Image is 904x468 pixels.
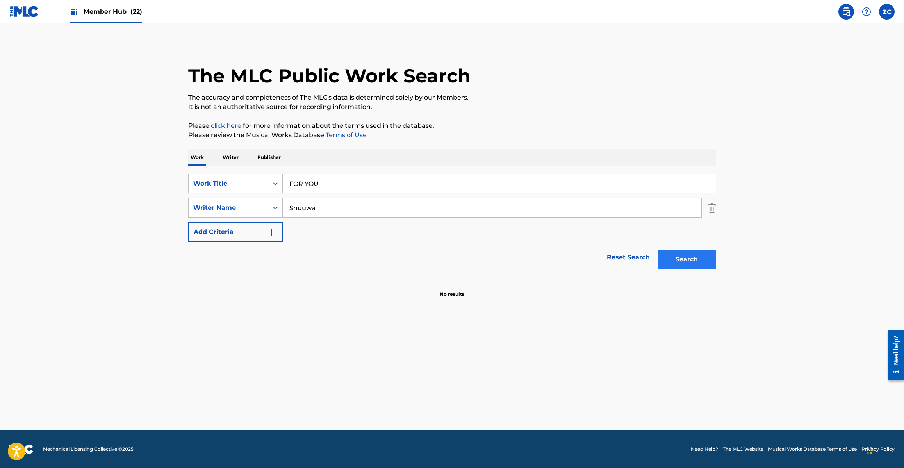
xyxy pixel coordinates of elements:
a: Reset Search [603,249,654,266]
a: Privacy Policy [861,446,895,453]
span: Member Hub [84,7,142,16]
form: Search Form [188,174,716,273]
a: Need Help? [691,446,718,453]
iframe: Chat Widget [865,430,904,468]
p: Work [188,149,206,166]
div: Drag [867,438,872,462]
p: No results [440,281,464,298]
p: Please for more information about the terms used in the database. [188,121,716,130]
div: Writer Name [193,203,264,213]
div: User Menu [879,4,895,20]
p: It is not an authoritative source for recording information. [188,102,716,112]
p: The accuracy and completeness of The MLC's data is determined solely by our Members. [188,93,716,102]
button: Search [658,250,716,269]
button: Add Criteria [188,222,283,242]
span: Mechanical Licensing Collective © 2025 [43,446,134,453]
div: Help [859,4,874,20]
img: Delete Criterion [708,198,716,218]
img: search [842,7,851,16]
h1: The MLC Public Work Search [188,64,471,88]
img: logo [9,445,34,454]
p: Publisher [255,149,283,166]
p: Writer [220,149,241,166]
a: Terms of Use [324,131,367,139]
a: The MLC Website [723,446,763,453]
span: (22) [130,8,142,15]
a: Musical Works Database Terms of Use [768,446,857,453]
iframe: Resource Center [882,324,904,387]
p: Please review the Musical Works Database [188,130,716,140]
a: Public Search [838,4,854,20]
img: help [862,7,871,16]
div: Work Title [193,179,264,188]
a: click here [211,122,241,129]
img: MLC Logo [9,6,39,17]
img: Top Rightsholders [70,7,79,16]
img: 9d2ae6d4665cec9f34b9.svg [267,227,276,237]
